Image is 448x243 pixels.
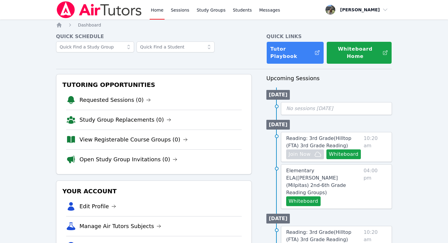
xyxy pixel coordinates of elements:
a: Elementary ELA([PERSON_NAME] (Milpitas) 2nd-6th Grade Reading Groups) [286,167,361,196]
li: [DATE] [266,120,290,130]
a: Manage Air Tutors Subjects [80,222,162,230]
h4: Quick Schedule [56,33,252,40]
a: Study Group Replacements (0) [80,116,171,124]
span: Elementary ELA ( [PERSON_NAME] (Milpitas) 2nd-6th Grade Reading Groups ) [286,168,346,195]
h3: Upcoming Sessions [266,74,392,83]
h4: Quick Links [266,33,392,40]
span: Reading: 3rd Grade ( Hilltop (FTA) 3rd Grade Reading ) [286,229,351,242]
span: Join Now [289,151,311,158]
a: Open Study Group Invitations (0) [80,155,178,164]
li: [DATE] [266,214,290,223]
a: Dashboard [78,22,101,28]
a: Edit Profile [80,202,116,211]
button: Whiteboard [286,196,321,206]
input: Quick Find a Study Group [56,41,134,52]
span: 10:20 am [364,135,387,159]
span: Reading: 3rd Grade ( Hilltop (FTA) 3rd Grade Reading ) [286,135,351,148]
h3: Tutoring Opportunities [61,79,247,90]
a: View Registerable Course Groups (0) [80,135,188,144]
li: [DATE] [266,90,290,100]
span: Dashboard [78,23,101,27]
button: Whiteboard [326,149,361,159]
img: Air Tutors [56,1,142,18]
input: Quick Find a Student [137,41,215,52]
button: Join Now [286,149,324,159]
a: Requested Sessions (0) [80,96,151,104]
h3: Your Account [61,186,247,197]
nav: Breadcrumb [56,22,392,28]
span: 04:00 pm [364,167,387,206]
span: No sessions [DATE] [286,105,333,111]
a: Reading: 3rd Grade(Hilltop (FTA) 3rd Grade Reading) [286,135,361,149]
span: Messages [259,7,280,13]
button: Whiteboard Home [326,41,392,64]
a: Tutor Playbook [266,41,324,64]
